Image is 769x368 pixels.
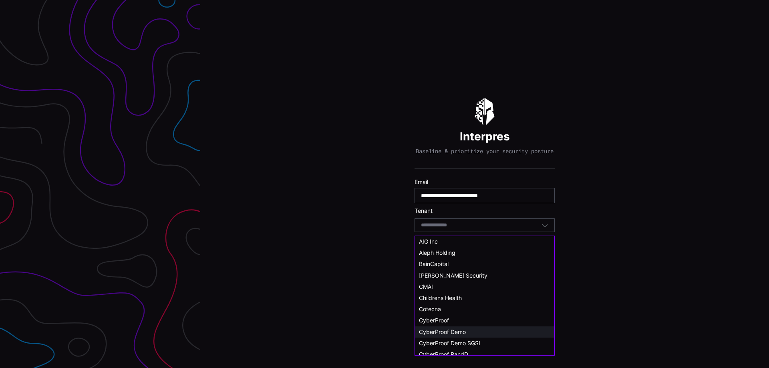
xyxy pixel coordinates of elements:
[419,283,433,290] span: CMAI
[419,351,468,358] span: CyberProof RandD
[460,129,510,144] h1: Interpres
[419,272,487,279] span: [PERSON_NAME] Security
[419,238,438,245] span: AIG Inc
[541,222,548,229] button: Toggle options menu
[415,207,555,214] label: Tenant
[419,317,449,324] span: CyberProof
[416,148,554,155] p: Baseline & prioritize your security posture
[419,340,480,346] span: CyberProof Demo SGSI
[419,260,449,267] span: BainCapital
[419,306,441,312] span: Cotecna
[419,294,462,301] span: Childrens Health
[419,328,466,335] span: CyberProof Demo
[415,178,555,186] label: Email
[419,249,455,256] span: Aleph Holding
